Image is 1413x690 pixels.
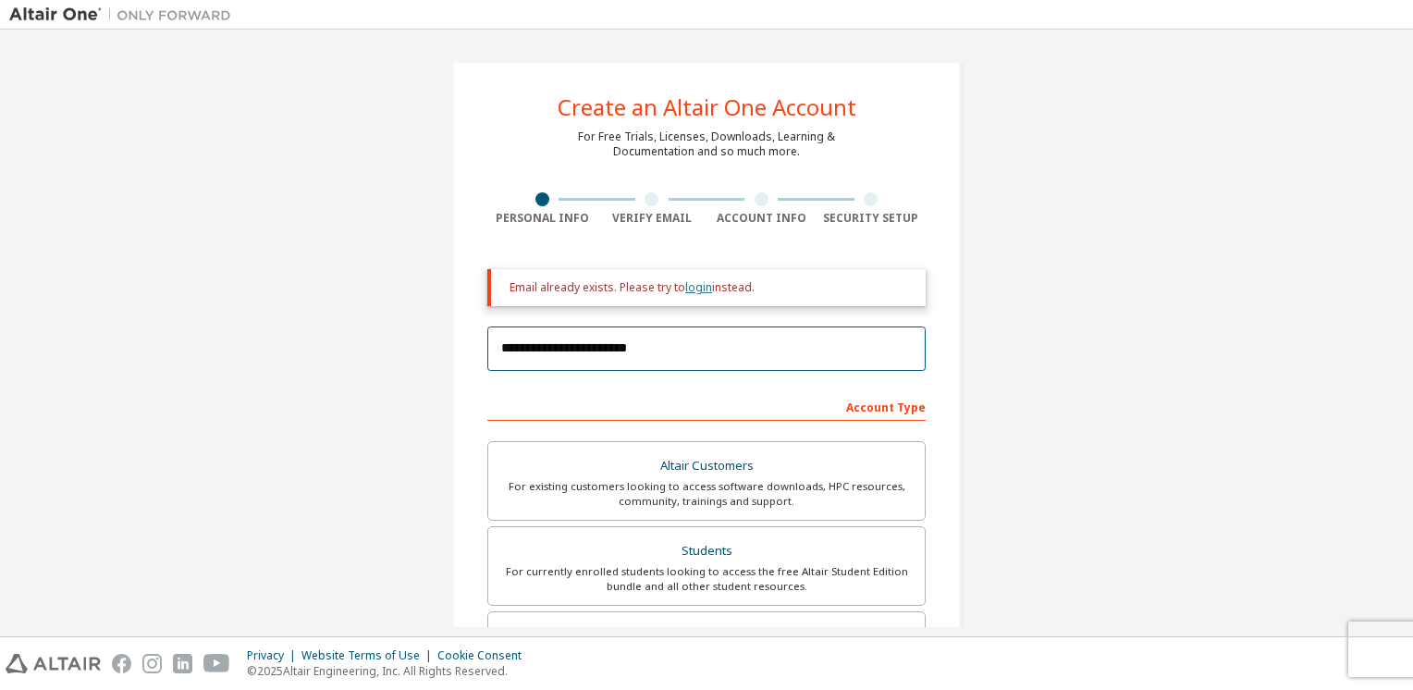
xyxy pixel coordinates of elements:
div: Cookie Consent [437,648,533,663]
div: Faculty [499,623,914,649]
div: For existing customers looking to access software downloads, HPC resources, community, trainings ... [499,479,914,509]
a: login [685,279,712,295]
img: facebook.svg [112,654,131,673]
div: Students [499,538,914,564]
div: For Free Trials, Licenses, Downloads, Learning & Documentation and so much more. [578,129,835,159]
img: Altair One [9,6,240,24]
div: Account Type [487,391,926,421]
img: youtube.svg [203,654,230,673]
div: Privacy [247,648,301,663]
div: Account Info [706,211,817,226]
p: © 2025 Altair Engineering, Inc. All Rights Reserved. [247,663,533,679]
div: Create an Altair One Account [558,96,856,118]
div: Verify Email [597,211,707,226]
img: linkedin.svg [173,654,192,673]
div: Email already exists. Please try to instead. [510,280,911,295]
div: Altair Customers [499,453,914,479]
img: altair_logo.svg [6,654,101,673]
div: Personal Info [487,211,597,226]
div: Security Setup [817,211,927,226]
img: instagram.svg [142,654,162,673]
div: For currently enrolled students looking to access the free Altair Student Edition bundle and all ... [499,564,914,594]
div: Website Terms of Use [301,648,437,663]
